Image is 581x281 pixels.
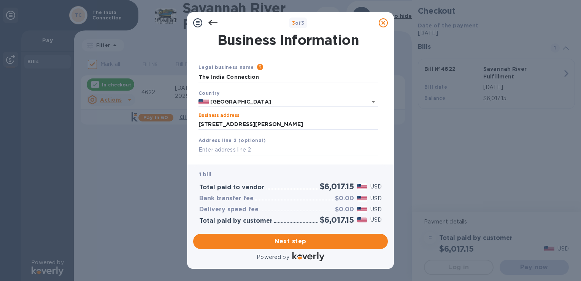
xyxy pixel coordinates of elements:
h3: Delivery speed fee [199,206,259,213]
button: Next step [193,234,388,249]
h2: $6,017.15 [320,215,354,225]
input: Select country [209,97,357,107]
label: Business address [198,113,239,118]
h1: Business Information [197,32,379,48]
h2: $6,017.15 [320,182,354,191]
span: 3 [292,20,295,26]
span: Next step [199,237,382,246]
img: Logo [292,252,324,261]
p: USD [370,216,382,224]
p: USD [370,195,382,203]
img: USD [357,217,367,222]
input: Enter address line 2 [198,144,378,156]
h3: $0.00 [335,206,354,213]
b: Country [198,90,220,96]
img: US [198,99,209,104]
img: USD [357,184,367,189]
p: USD [370,206,382,214]
b: Address line 2 (optional) [198,137,266,143]
img: USD [357,196,367,201]
p: USD [370,183,382,191]
b: 1 bill [199,171,211,177]
button: Open [368,96,379,107]
input: Enter legal business name [198,72,378,83]
b: of 3 [292,20,305,26]
h3: Bank transfer fee [199,195,254,202]
input: Enter address [198,119,378,130]
img: USD [357,207,367,212]
h3: $0.00 [335,195,354,202]
h3: Total paid to vendor [199,184,264,191]
b: Legal business name [198,64,254,70]
h3: Total paid by customer [199,217,273,225]
p: Powered by [257,253,289,261]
